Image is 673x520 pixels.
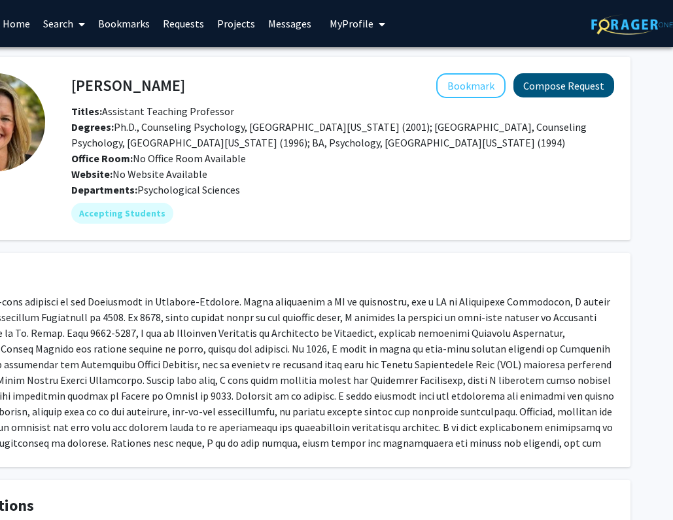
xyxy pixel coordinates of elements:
[71,203,173,224] mat-chip: Accepting Students
[71,120,587,149] span: Ph.D., Counseling Psychology, [GEOGRAPHIC_DATA][US_STATE] (2001); [GEOGRAPHIC_DATA], Counseling P...
[436,73,506,98] button: Add Carrie Ellis-Kalton to Bookmarks
[37,1,92,46] a: Search
[262,1,318,46] a: Messages
[71,183,137,196] b: Departments:
[71,152,246,165] span: No Office Room Available
[71,120,114,133] b: Degrees:
[211,1,262,46] a: Projects
[10,461,56,510] iframe: Chat
[71,152,133,165] b: Office Room:
[513,73,614,97] button: Compose Request to Carrie Ellis-Kalton
[137,183,240,196] span: Psychological Sciences
[156,1,211,46] a: Requests
[71,105,102,118] b: Titles:
[591,14,673,35] img: ForagerOne Logo
[71,73,185,97] h4: [PERSON_NAME]
[71,167,207,181] span: No Website Available
[330,17,373,30] span: My Profile
[92,1,156,46] a: Bookmarks
[71,167,112,181] b: Website:
[71,105,234,118] span: Assistant Teaching Professor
